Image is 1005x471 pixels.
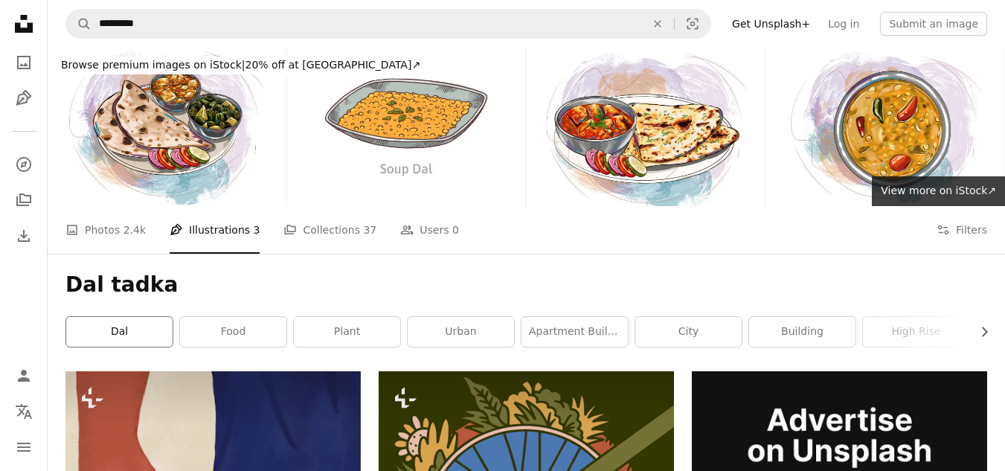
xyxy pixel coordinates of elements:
a: food [180,317,286,347]
a: Illustrations [9,83,39,113]
a: city [635,317,742,347]
button: Menu [9,432,39,462]
button: scroll list to the right [971,317,987,347]
h1: Dal tadka [65,272,987,298]
img: Indian Meal Tandoori Roti, Served with different types of Curries. [48,48,286,206]
span: 2.4k [123,222,146,238]
img: Indian Meal Tandoori Naan, Served with different types of Curries. [527,48,765,206]
a: apartment building [521,317,628,347]
a: Browse premium images on iStock|20% off at [GEOGRAPHIC_DATA]↗ [48,48,434,83]
span: 0 [452,222,459,238]
form: Find visuals sitewide [65,9,711,39]
a: plant [294,317,400,347]
a: Collections [9,185,39,215]
button: Filters [937,206,987,254]
a: building [749,317,855,347]
a: Explore [9,150,39,179]
span: Browse premium images on iStock | [61,59,245,71]
a: Users 0 [400,206,459,254]
a: urban [408,317,514,347]
button: Language [9,397,39,426]
a: Log in [819,12,868,36]
span: 37 [363,222,376,238]
span: 20% off at [GEOGRAPHIC_DATA] ↗ [61,59,420,71]
a: Home — Unsplash [9,9,39,42]
button: Clear [641,10,674,38]
a: Collections 37 [283,206,376,254]
a: Photos 2.4k [65,206,146,254]
a: high rise [863,317,969,347]
img: Indian spiced soup dal from lentils, peas, bobs or beans a vector illustration [287,48,525,206]
a: Photos [9,48,39,77]
a: Download History [9,221,39,251]
a: Log in / Sign up [9,361,39,391]
a: Get Unsplash+ [723,12,819,36]
a: View more on iStock↗ [872,176,1005,206]
img: Indian Dish Dal Tadka. [766,48,1004,206]
span: View more on iStock ↗ [881,185,996,196]
a: dal [66,317,173,347]
button: Search Unsplash [66,10,91,38]
button: Submit an image [880,12,987,36]
button: Visual search [675,10,710,38]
